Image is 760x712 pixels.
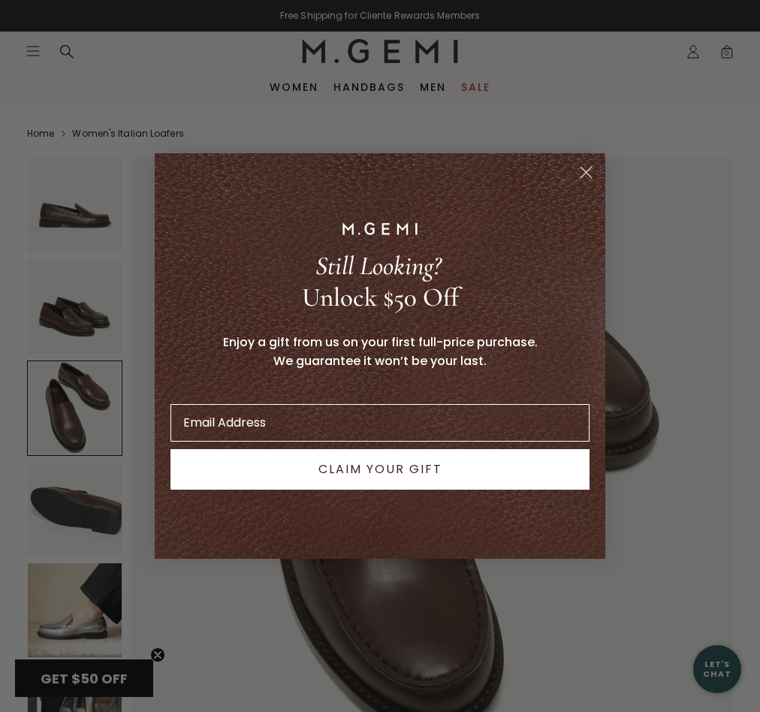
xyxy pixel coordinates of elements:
span: Still Looking? [315,250,441,282]
input: Email Address [170,404,590,442]
span: Unlock $50 Off [302,282,459,313]
span: Enjoy a gift from us on your first full-price purchase. We guarantee it won’t be your last. [223,333,538,370]
button: Close dialog [573,159,599,186]
button: CLAIM YOUR GIFT [170,449,590,490]
img: M.GEMI [342,222,418,234]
